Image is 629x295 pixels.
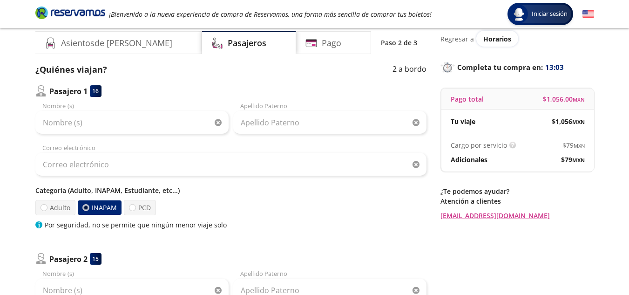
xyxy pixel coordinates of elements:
[61,37,172,49] h4: Asientos de [PERSON_NAME]
[451,140,507,150] p: Cargo por servicio
[440,186,594,196] p: ¿Te podemos ayudar?
[49,254,88,265] p: Pasajero 2
[543,94,585,104] span: $ 1,056.00
[35,6,105,20] i: Brand Logo
[440,61,594,74] p: Completa tu compra en :
[45,220,227,230] p: Por seguridad, no se permite que ningún menor viaje solo
[35,6,105,22] a: Brand Logo
[561,155,585,165] span: $ 79
[35,63,107,76] p: ¿Quiénes viajan?
[381,38,417,48] p: Paso 2 de 3
[574,142,585,149] small: MXN
[573,96,585,103] small: MXN
[545,62,564,73] span: 13:03
[440,211,594,220] a: [EMAIL_ADDRESS][DOMAIN_NAME]
[440,34,474,44] p: Regresar a
[440,31,594,47] div: Regresar a ver horarios
[552,117,585,126] span: $ 1,056
[233,111,426,134] input: Apellido Paterno
[35,200,75,215] label: Adulto
[77,200,121,215] label: INAPAM
[572,118,585,125] small: MXN
[582,8,594,20] button: English
[572,157,585,164] small: MXN
[562,140,585,150] span: $ 79
[451,94,484,104] p: Pago total
[483,34,511,43] span: Horarios
[322,37,341,49] h4: Pago
[90,85,101,97] div: 16
[528,9,571,19] span: Iniciar sesión
[35,111,229,134] input: Nombre (s)
[49,86,88,97] p: Pasajero 1
[35,185,426,195] p: Categoría (Adulto, INAPAM, Estudiante, etc...)
[90,253,101,265] div: 15
[124,200,156,215] label: PCD
[451,155,487,165] p: Adicionales
[35,153,426,176] input: Correo electrónico
[440,196,594,206] p: Atención a clientes
[109,10,432,19] em: ¡Bienvenido a la nueva experiencia de compra de Reservamos, una forma más sencilla de comprar tus...
[392,63,426,76] p: 2 a bordo
[228,37,266,49] h4: Pasajeros
[451,117,475,126] p: Tu viaje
